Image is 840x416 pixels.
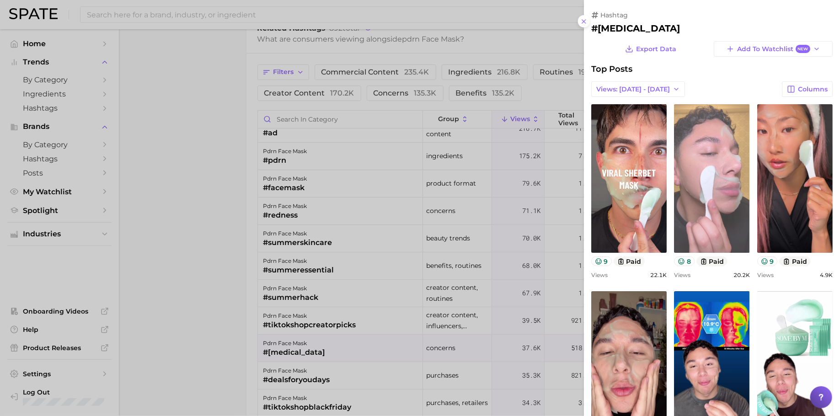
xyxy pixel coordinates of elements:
[737,45,810,53] span: Add to Watchlist
[714,41,833,57] button: Add to WatchlistNew
[614,256,645,266] button: paid
[696,256,728,266] button: paid
[591,256,612,266] button: 9
[674,256,695,266] button: 8
[650,272,667,278] span: 22.1k
[591,272,608,278] span: Views
[757,272,774,278] span: Views
[623,41,679,57] button: Export Data
[600,11,628,19] span: hashtag
[591,64,632,74] span: Top Posts
[591,81,685,97] button: Views: [DATE] - [DATE]
[779,256,811,266] button: paid
[820,272,833,278] span: 4.9k
[591,23,833,34] h2: #[MEDICAL_DATA]
[674,272,690,278] span: Views
[596,85,670,93] span: Views: [DATE] - [DATE]
[636,45,676,53] span: Export Data
[798,85,828,93] span: Columns
[733,272,750,278] span: 20.2k
[782,81,833,97] button: Columns
[796,45,810,53] span: New
[757,256,778,266] button: 9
